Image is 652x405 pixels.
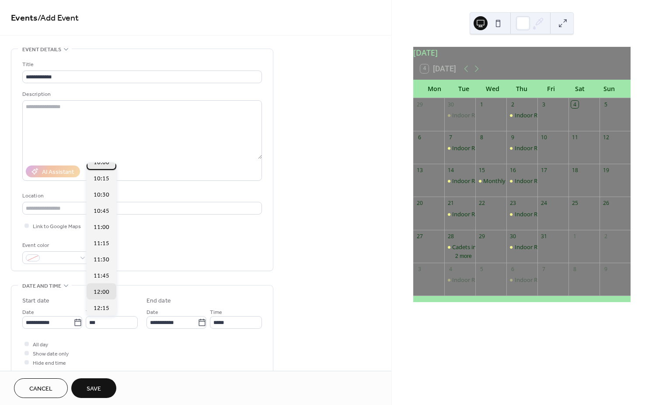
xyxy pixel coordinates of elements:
div: Indoor Range open [452,111,502,119]
div: Location [22,191,260,201]
div: 5 [602,101,610,108]
div: 29 [478,232,485,240]
span: 10:00 [94,158,109,167]
div: Indoor Range open [444,144,475,152]
div: 23 [509,200,516,207]
div: 16 [509,167,516,174]
span: Cancel [29,384,52,394]
div: 1 [478,101,485,108]
div: 13 [416,167,423,174]
div: 4 [571,101,579,108]
div: Cadets indoor range [452,243,505,251]
div: Tue [449,80,478,98]
div: Indoor Range open [444,276,475,284]
span: Hide end time [33,359,66,368]
div: 7 [540,265,547,273]
div: 19 [602,167,610,174]
button: 2 more [452,251,475,260]
span: 11:00 [94,222,109,232]
div: 29 [416,101,423,108]
div: 31 [540,232,547,240]
div: 28 [447,232,454,240]
div: End date [146,296,171,306]
div: Monthly Club Meeting [483,177,541,185]
div: 2 [602,232,610,240]
span: All day [33,340,48,349]
span: Event details [22,45,61,54]
div: Thu [507,80,536,98]
div: 8 [571,265,579,273]
span: 10:30 [94,190,109,199]
div: Indoor Range open [515,210,565,218]
div: Start date [22,296,49,306]
div: Indoor Range open [452,144,502,152]
div: Indoor Range open [515,276,565,284]
div: Indoor Range open [506,177,537,185]
div: 10 [540,134,547,141]
div: [DATE] [413,47,631,58]
div: 3 [540,101,547,108]
div: 14 [447,167,454,174]
div: 9 [602,265,610,273]
div: Indoor Range open [506,210,537,218]
div: Indoor Range open [444,111,475,119]
div: Mon [420,80,449,98]
div: 20 [416,200,423,207]
div: Event color [22,241,88,250]
span: Date and time [22,282,61,291]
span: Time [86,308,98,317]
div: 25 [571,200,579,207]
div: 21 [447,200,454,207]
div: 7 [447,134,454,141]
span: 10:15 [94,174,109,183]
div: Fri [537,80,565,98]
span: 11:15 [94,239,109,248]
div: Monthly Club Meeting [475,177,506,185]
div: 24 [540,200,547,207]
div: Indoor Range open [515,177,565,185]
div: 2 [509,101,516,108]
div: Indoor Range open [506,111,537,119]
div: 15 [478,167,485,174]
div: Description [22,90,260,99]
span: Link to Google Maps [33,222,81,231]
div: Title [22,60,260,69]
span: Save [87,384,101,394]
div: 3 [416,265,423,273]
span: 12:15 [94,303,109,313]
div: Indoor Range open [506,276,537,284]
a: Events [11,10,38,27]
div: Indoor Range open [452,177,502,185]
div: 8 [478,134,485,141]
div: Indoor Range open [506,243,537,251]
span: 10:45 [94,206,109,215]
span: 11:45 [94,271,109,280]
button: Cancel [14,378,68,398]
div: Sun [595,80,624,98]
div: 30 [509,232,516,240]
div: Indoor Range open [515,144,565,152]
div: 11 [571,134,579,141]
div: 17 [540,167,547,174]
div: 5 [478,265,485,273]
div: Cadets indoor range [444,243,475,251]
div: 9 [509,134,516,141]
span: / Add Event [38,10,79,27]
span: Time [210,308,222,317]
div: 26 [602,200,610,207]
span: Show date only [33,349,69,359]
button: Save [71,378,116,398]
div: 18 [571,167,579,174]
div: Sat [565,80,594,98]
div: 27 [416,232,423,240]
div: 1 [571,232,579,240]
span: 12:00 [94,287,109,296]
div: Indoor Range open [452,210,502,218]
div: Indoor Range open [444,177,475,185]
div: Indoor Range open [444,210,475,218]
div: 4 [447,265,454,273]
span: 11:30 [94,255,109,264]
div: 12 [602,134,610,141]
div: Indoor Range open [515,111,565,119]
